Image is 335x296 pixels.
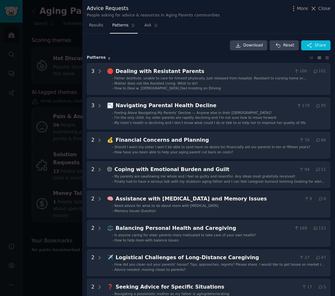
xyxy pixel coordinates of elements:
[312,138,313,143] span: ·
[314,196,316,202] span: ·
[87,5,220,13] div: Advice Requests
[230,40,268,51] a: Download
[91,136,94,154] div: 2
[243,43,263,48] span: Download
[297,5,308,12] span: More
[318,284,326,290] span: 5
[114,150,233,154] span: How have you been able to help your aging parent cut back on costs?
[116,136,297,144] div: Financial Concerns and Planning
[114,268,186,271] span: Advice needed: moving closer to parents?
[107,102,113,108] span: 📉
[112,262,113,267] div: -
[309,226,310,231] span: ·
[312,167,313,173] span: ·
[283,43,294,48] span: Reset
[87,55,106,61] span: Pattern s
[299,255,310,261] span: 27
[107,254,113,260] span: ✈️
[114,292,229,296] span: Navigating a pessimistic mother as my father is aging/deteriorating
[112,23,128,28] span: Patterns
[114,76,307,85] span: Father destitute, unable to care for himself physically. Just released from hospital. Resistant t...
[296,103,310,109] span: 179
[114,86,221,90] span: How to Deal w. [DEMOGRAPHIC_DATA] Dad Insisting on Driving
[312,103,313,109] span: ·
[294,68,307,74] span: 106
[114,166,297,174] div: Coping with Emotional Burden and Guilt
[107,284,113,290] span: ❓
[114,145,310,149] span: Should I warn my sister I won’t be able to (and have no desire to) financially aid our parents in...
[112,209,113,213] div: -
[142,20,161,34] a: Ask
[309,68,310,74] span: ·
[107,137,113,143] span: 💰
[314,284,316,290] span: ·
[116,224,292,232] div: Balancing Personal Health and Caregiving
[89,23,103,28] span: Results
[112,145,113,149] div: -
[313,68,326,74] span: 101
[294,226,307,231] span: 189
[114,174,295,178] span: My parents are swallowing me whole and I feel so guilty and resentful. Any ideas most gratefully ...
[114,233,256,237] span: Is anyone caring for elder parents more motivated to take care of your own health?
[114,238,179,242] span: How to help mom with balance issues
[315,167,326,173] span: 51
[315,43,326,48] span: Share
[318,5,330,12] span: Close
[301,40,330,51] button: Share
[318,196,326,202] span: 9
[87,20,105,34] a: Results
[116,195,302,203] div: Assistance with [MEDICAL_DATA] and Memory Issues
[108,56,110,60] span: 8
[114,111,272,115] span: Feeling Alone Navigating My Parents’ Decline — Anyone else in their [DEMOGRAPHIC_DATA]?
[114,81,198,85] span: Mother does not like Assisted Living. What to do?
[112,115,113,120] div: -
[112,120,113,125] div: -
[91,102,94,125] div: 3
[112,110,113,115] div: -
[112,233,113,237] div: -
[310,5,330,12] button: Close
[91,166,94,184] div: 2
[313,226,326,231] span: 153
[116,102,294,110] div: Navigating Parental Health Decline
[114,116,276,119] span: I'm the only child, my older parents are rapidly declining and I'm not sure how to move forward
[299,167,310,173] span: 94
[112,81,113,86] div: -
[91,224,94,242] div: 2
[112,203,113,208] div: -
[112,86,113,90] div: -
[107,225,113,231] span: ⚖️
[112,267,113,272] div: -
[116,67,292,76] div: Dealing with Resistant Parents
[312,255,313,261] span: ·
[112,291,113,296] div: -
[114,209,156,213] span: Memory issues Question
[91,195,94,213] div: 2
[107,68,113,74] span: 🛑
[299,138,310,143] span: 70
[315,255,326,261] span: 47
[116,254,297,262] div: Logistical Challenges of Long-Distance Caregiving
[112,179,113,184] div: -
[315,138,326,143] span: 66
[116,283,299,291] div: Seeking Advice for Specific Situations
[114,179,326,188] span: Finally had to have a serious talk with my stubborn aging father and I can feel caregiver burnout...
[315,103,326,109] span: 95
[301,284,312,290] span: 17
[112,150,113,154] div: -
[107,196,113,202] span: 🧠
[270,40,299,51] button: Reset
[112,174,113,179] div: -
[91,67,94,91] div: 3
[91,254,94,272] div: 2
[304,196,312,202] span: 9
[114,204,219,208] span: Need advice for what to do about mom with [MEDICAL_DATA]
[290,5,308,12] button: More
[114,262,325,271] span: How did you clean out your parents’ house? Tips, approaches, regrets? Please share. I would like ...
[110,20,137,34] a: Patterns
[112,238,113,242] div: -
[112,76,113,80] div: -
[87,13,220,18] div: People asking for advice & resources in Aging Parents communities
[114,121,307,125] span: My mom’s health is declining and I don’t know what could I do or talk to or help her to improve h...
[107,166,112,172] span: 😔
